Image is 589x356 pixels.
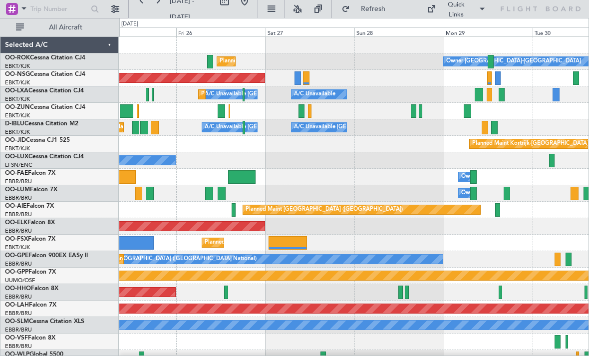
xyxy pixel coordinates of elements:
[5,220,55,226] a: OO-ELKFalcon 8X
[5,253,28,259] span: OO-GPE
[444,27,533,36] div: Mon 29
[5,154,84,160] a: OO-LUXCessna Citation CJ4
[205,235,321,250] div: Planned Maint Kortrijk-[GEOGRAPHIC_DATA]
[5,137,26,143] span: OO-JID
[5,95,30,103] a: EBKT/KJK
[266,27,355,36] div: Sat 27
[5,244,30,251] a: EBKT/KJK
[294,120,453,135] div: A/C Unavailable [GEOGRAPHIC_DATA]-[GEOGRAPHIC_DATA]
[5,203,26,209] span: OO-AIE
[5,277,35,284] a: UUMO/OSF
[5,121,24,127] span: D-IBLU
[5,211,32,218] a: EBBR/BRU
[26,24,105,31] span: All Aircraft
[205,120,390,135] div: A/C Unavailable [GEOGRAPHIC_DATA] ([GEOGRAPHIC_DATA] National)
[5,170,55,176] a: OO-FAEFalcon 7X
[5,293,32,301] a: EBBR/BRU
[5,178,32,185] a: EBBR/BRU
[5,187,30,193] span: OO-LUM
[5,62,30,70] a: EBKT/KJK
[176,27,266,36] div: Fri 26
[354,27,444,36] div: Sun 28
[337,1,397,17] button: Refresh
[461,186,529,201] div: Owner Melsbroek Air Base
[472,136,589,151] div: Planned Maint Kortrijk-[GEOGRAPHIC_DATA]
[5,335,28,341] span: OO-VSF
[5,326,32,334] a: EBBR/BRU
[5,194,32,202] a: EBBR/BRU
[5,260,32,268] a: EBBR/BRU
[5,128,30,136] a: EBKT/KJK
[220,54,336,69] div: Planned Maint Kortrijk-[GEOGRAPHIC_DATA]
[5,253,88,259] a: OO-GPEFalcon 900EX EASy II
[5,236,28,242] span: OO-FSX
[30,1,88,16] input: Trip Number
[5,269,28,275] span: OO-GPP
[5,55,85,61] a: OO-ROKCessna Citation CJ4
[5,227,32,235] a: EBBR/BRU
[352,5,394,12] span: Refresh
[5,137,70,143] a: OO-JIDCessna CJ1 525
[5,220,27,226] span: OO-ELK
[5,335,55,341] a: OO-VSFFalcon 8X
[5,170,28,176] span: OO-FAE
[201,87,317,102] div: Planned Maint Kortrijk-[GEOGRAPHIC_DATA]
[5,88,28,94] span: OO-LXA
[5,286,58,292] a: OO-HHOFalcon 8X
[5,269,56,275] a: OO-GPPFalcon 7X
[5,161,32,169] a: LFSN/ENC
[89,252,257,267] div: No Crew [GEOGRAPHIC_DATA] ([GEOGRAPHIC_DATA] National)
[5,55,30,61] span: OO-ROK
[5,302,29,308] span: OO-LAH
[5,79,30,86] a: EBKT/KJK
[294,87,335,102] div: A/C Unavailable
[5,71,30,77] span: OO-NSG
[5,71,85,77] a: OO-NSGCessna Citation CJ4
[446,54,581,69] div: Owner [GEOGRAPHIC_DATA]-[GEOGRAPHIC_DATA]
[461,169,529,184] div: Owner Melsbroek Air Base
[5,319,29,325] span: OO-SLM
[87,27,176,36] div: Thu 25
[5,310,32,317] a: EBBR/BRU
[5,154,28,160] span: OO-LUX
[5,145,30,152] a: EBKT/KJK
[422,1,491,17] button: Quick Links
[5,88,84,94] a: OO-LXACessna Citation CJ4
[11,19,108,35] button: All Aircraft
[5,121,78,127] a: D-IBLUCessna Citation M2
[5,319,84,325] a: OO-SLMCessna Citation XLS
[5,187,57,193] a: OO-LUMFalcon 7X
[5,112,30,119] a: EBKT/KJK
[5,236,55,242] a: OO-FSXFalcon 7X
[246,202,403,217] div: Planned Maint [GEOGRAPHIC_DATA] ([GEOGRAPHIC_DATA])
[5,343,32,350] a: EBBR/BRU
[121,20,138,28] div: [DATE]
[5,286,31,292] span: OO-HHO
[5,104,30,110] span: OO-ZUN
[5,104,85,110] a: OO-ZUNCessna Citation CJ4
[5,302,56,308] a: OO-LAHFalcon 7X
[5,203,54,209] a: OO-AIEFalcon 7X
